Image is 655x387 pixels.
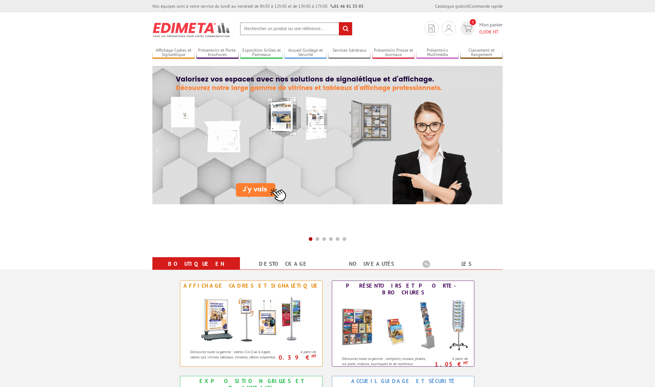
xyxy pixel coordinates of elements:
a: Classement et Rangement [460,48,503,58]
a: Commande rapide [469,3,503,9]
div: Présentoirs et Porte-brochures [334,282,473,296]
sup: HT [312,353,316,359]
p: Découvrez toute la gamme : cadres Clic-Clac à clapet, cadres Led, vitrines, tableaux, cimaises, c... [190,349,278,360]
a: Exposition Grilles et Panneaux [240,48,283,58]
div: Accueil Guidage et Sécurité [334,378,473,385]
input: Rechercher un produit ou une référence... [240,22,352,35]
p: Découvrez toute la gamme : comptoirs, muraux, pliants, sur pieds, mobiles, tourniquets et de nomb... [342,356,429,372]
a: Affichage Cadres et Signalétique [152,48,195,58]
input: rechercher [339,22,352,35]
p: 0.39 € [277,356,316,359]
a: nouveautés [335,258,408,269]
div: Nos équipes sont à votre service du lundi au vendredi de 8h30 à 12h30 et de 13h30 à 17h30 [152,3,363,9]
a: Accueil Guidage et Sécurité [284,48,327,58]
a: Catalogue gratuit [435,3,468,9]
span: A partir de [280,349,316,354]
strong: 01 46 81 33 03 [331,3,363,9]
span: 0 [470,19,476,25]
img: devis rapide [463,25,472,32]
span: 0,00 [479,29,489,35]
a: Présentoirs et Porte-brochures [196,48,239,58]
a: Boutique en ligne [160,258,233,281]
div: | [435,3,503,9]
span: Mon panier [479,21,503,35]
img: Affichage Cadres et Signalétique [194,291,308,346]
b: Les promotions [422,258,499,271]
a: Destockage [247,258,320,269]
img: devis rapide [429,25,435,32]
a: Les promotions [422,258,495,281]
a: Présentoirs Presse et Journaux [372,48,415,58]
sup: HT [463,360,468,365]
a: Affichage Cadres et Signalétique Affichage Cadres et Signalétique Découvrez toute la gamme : cadr... [180,281,323,367]
a: Services Généraux [328,48,371,58]
span: A partir de [431,356,468,361]
a: Présentoirs et Porte-brochures Présentoirs et Porte-brochures Découvrez toute la gamme : comptoir... [332,281,474,367]
div: Affichage Cadres et Signalétique [182,282,321,289]
img: Présentoir, panneau, stand - Edimeta - PLV, affichage, mobilier bureau, entreprise [152,18,231,41]
p: 1.05 € [428,362,468,366]
a: devis rapide 0 Mon panier 0,00€ HT [459,21,503,35]
a: Présentoirs Multimédia [416,48,459,58]
span: € HT [479,28,503,35]
img: devis rapide [445,25,452,32]
img: Présentoirs et Porte-brochures [335,297,471,353]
